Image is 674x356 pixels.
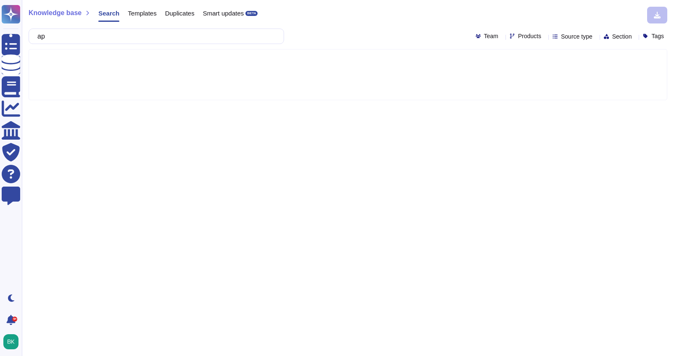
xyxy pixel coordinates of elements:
span: Source type [561,34,592,39]
button: user [2,333,24,351]
span: Templates [128,10,156,16]
div: 9+ [12,317,17,322]
span: Section [612,34,632,39]
div: BETA [245,11,258,16]
span: Team [484,33,498,39]
input: Search a question or template... [33,29,275,44]
span: Smart updates [203,10,244,16]
span: Search [98,10,119,16]
img: user [3,334,18,349]
span: Products [518,33,541,39]
span: Knowledge base [29,10,82,16]
span: Tags [651,33,664,39]
span: Duplicates [165,10,195,16]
